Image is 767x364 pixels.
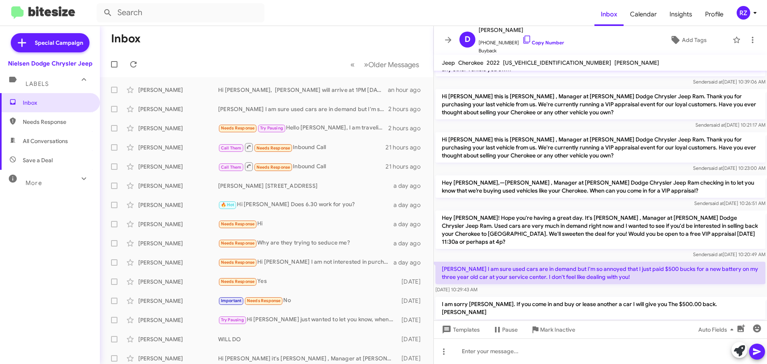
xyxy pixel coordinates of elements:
[221,241,255,246] span: Needs Response
[11,33,89,52] a: Special Campaign
[247,298,281,303] span: Needs Response
[221,317,244,322] span: Try Pausing
[221,221,255,227] span: Needs Response
[368,60,419,69] span: Older Messages
[385,143,427,151] div: 21 hours ago
[138,124,218,132] div: [PERSON_NAME]
[388,105,427,113] div: 2 hours ago
[218,239,393,248] div: Why are they trying to seduce me?
[465,33,471,46] span: D
[388,86,427,94] div: an hour ago
[218,335,397,343] div: WILL DO
[138,143,218,151] div: [PERSON_NAME]
[138,335,218,343] div: [PERSON_NAME]
[397,316,427,324] div: [DATE]
[434,322,486,337] button: Templates
[218,200,393,209] div: Hi [PERSON_NAME] Does 6.30 work for you?
[692,322,743,337] button: Auto Fields
[218,354,397,362] div: Hi [PERSON_NAME] it's [PERSON_NAME] , Manager at [PERSON_NAME] Dodge Chrysler Jeep Ram. Thanks ag...
[709,165,723,171] span: said at
[256,165,290,170] span: Needs Response
[8,60,92,68] div: Nielsen Dodge Chrysler Jeep
[221,279,255,284] span: Needs Response
[23,156,53,164] span: Save a Deal
[663,3,699,26] a: Insights
[479,35,564,47] span: [PHONE_NUMBER]
[138,105,218,113] div: [PERSON_NAME]
[397,278,427,286] div: [DATE]
[350,60,355,70] span: «
[260,125,283,131] span: Try Pausing
[221,125,255,131] span: Needs Response
[218,86,388,94] div: Hi [PERSON_NAME], [PERSON_NAME] will arrive at 1PM [DATE]. Let me ask you a question. Are you pre...
[486,322,524,337] button: Pause
[138,316,218,324] div: [PERSON_NAME]
[487,59,500,66] span: 2022
[524,322,582,337] button: Mark Inactive
[388,124,427,132] div: 2 hours ago
[138,239,218,247] div: [PERSON_NAME]
[221,145,242,151] span: Call Them
[221,202,234,207] span: 🔥 Hot
[397,335,427,343] div: [DATE]
[393,239,427,247] div: a day ago
[694,200,765,206] span: Sender [DATE] 10:26:51 AM
[138,278,218,286] div: [PERSON_NAME]
[218,142,385,152] div: Inbound Call
[138,220,218,228] div: [PERSON_NAME]
[218,123,388,133] div: Hello [PERSON_NAME], I am traveling this week. Maybe someday next week
[221,298,242,303] span: Important
[624,3,663,26] a: Calendar
[710,200,724,206] span: said at
[35,39,83,47] span: Special Campaign
[435,286,477,292] span: [DATE] 10:29:43 AM
[711,122,725,128] span: said at
[138,354,218,362] div: [PERSON_NAME]
[385,163,427,171] div: 21 hours ago
[440,322,480,337] span: Templates
[393,182,427,190] div: a day ago
[594,3,624,26] a: Inbox
[23,99,91,107] span: Inbox
[138,182,218,190] div: [PERSON_NAME]
[503,59,611,66] span: [US_VEHICLE_IDENTIFICATION_NUMBER]
[138,259,218,267] div: [PERSON_NAME]
[479,47,564,55] span: Buyback
[221,165,242,170] span: Call Them
[221,260,255,265] span: Needs Response
[614,59,659,66] span: [PERSON_NAME]
[256,145,290,151] span: Needs Response
[522,40,564,46] a: Copy Number
[111,32,141,45] h1: Inbox
[709,251,723,257] span: said at
[435,175,765,198] p: Hey [PERSON_NAME],—[PERSON_NAME] , Manager at [PERSON_NAME] Dodge Chrysler Jeep Ram checking in t...
[709,79,723,85] span: said at
[23,137,68,145] span: All Conversations
[218,296,397,305] div: No
[479,25,564,35] span: [PERSON_NAME]
[23,118,91,126] span: Needs Response
[502,322,518,337] span: Pause
[458,59,483,66] span: Cherokee
[695,122,765,128] span: Sender [DATE] 10:21:17 AM
[682,33,707,47] span: Add Tags
[435,297,765,319] p: I am sorry [PERSON_NAME]. If you come in and buy or lease another a car I will give you The $500....
[346,56,424,73] nav: Page navigation example
[540,322,575,337] span: Mark Inactive
[138,297,218,305] div: [PERSON_NAME]
[218,315,397,324] div: Hi [PERSON_NAME] just wanted to let you know, when you come in to ask for [PERSON_NAME]
[26,80,49,88] span: Labels
[97,3,264,22] input: Search
[346,56,360,73] button: Previous
[435,262,765,284] p: [PERSON_NAME] I am sure used cars are in demand but I'm so annoyed that I just paid $500 bucks fo...
[218,219,393,229] div: Hi
[138,86,218,94] div: [PERSON_NAME]
[693,251,765,257] span: Sender [DATE] 10:20:49 AM
[730,6,758,20] button: RZ
[737,6,750,20] div: RZ
[393,259,427,267] div: a day ago
[698,322,737,337] span: Auto Fields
